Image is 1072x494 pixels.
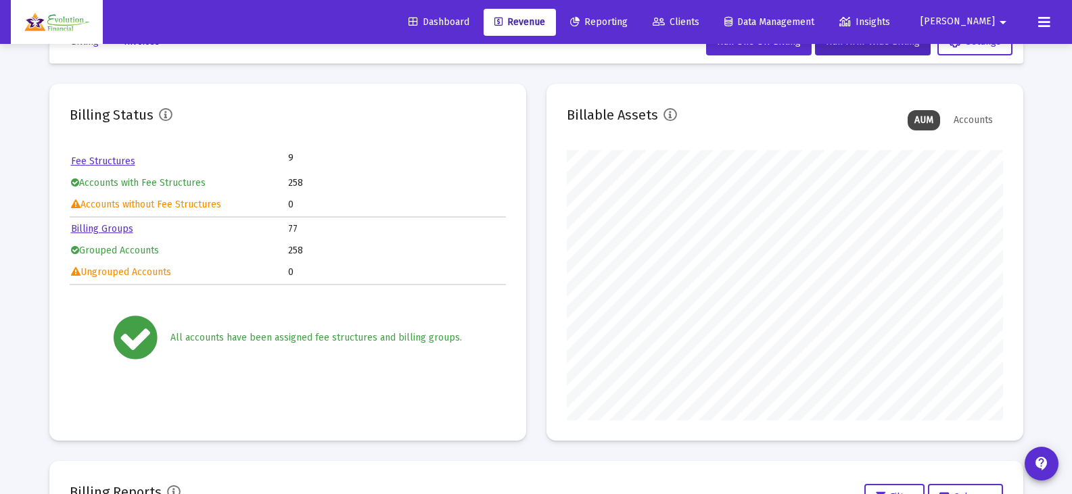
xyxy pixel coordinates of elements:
[559,9,638,36] a: Reporting
[288,262,505,282] td: 0
[947,110,1000,130] div: Accounts
[949,36,1001,47] span: Settings
[839,16,890,28] span: Insights
[288,195,505,215] td: 0
[995,9,1011,36] mat-icon: arrow_drop_down
[70,104,154,126] h2: Billing Status
[71,241,287,261] td: Grouped Accounts
[920,16,995,28] span: [PERSON_NAME]
[288,173,505,193] td: 258
[288,219,505,239] td: 77
[642,9,710,36] a: Clients
[288,241,505,261] td: 258
[71,223,133,234] a: Billing Groups
[409,16,469,28] span: Dashboard
[71,262,287,282] td: Ungrouped Accounts
[724,16,814,28] span: Data Management
[288,151,396,165] td: 9
[904,8,1027,35] button: [PERSON_NAME]
[71,173,287,193] td: Accounts with Fee Structures
[170,331,462,345] div: All accounts have been assigned fee structures and billing groups.
[494,16,545,28] span: Revenue
[829,9,901,36] a: Insights
[398,9,480,36] a: Dashboard
[71,195,287,215] td: Accounts without Fee Structures
[1033,455,1050,472] mat-icon: contact_support
[908,110,940,130] div: AUM
[714,9,825,36] a: Data Management
[567,104,658,126] h2: Billable Assets
[484,9,556,36] a: Revenue
[653,16,699,28] span: Clients
[570,16,628,28] span: Reporting
[71,155,135,167] a: Fee Structures
[21,9,93,36] img: Dashboard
